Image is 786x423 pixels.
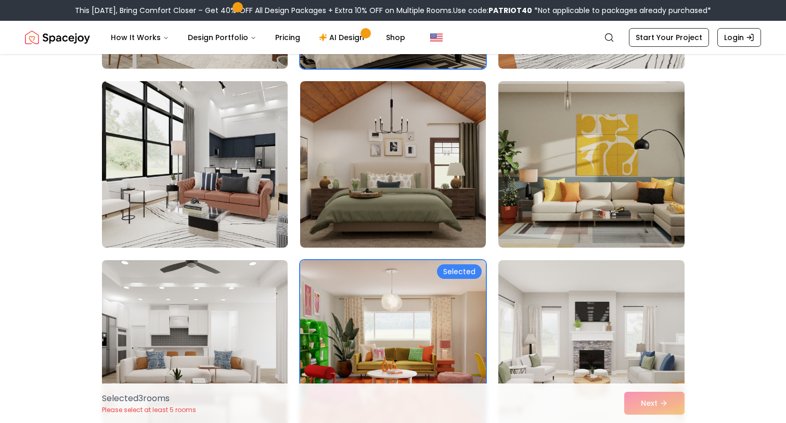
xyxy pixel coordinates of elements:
a: Login [717,28,761,47]
b: PATRIOT40 [488,5,532,16]
span: Use code: [453,5,532,16]
a: Start Your Project [629,28,709,47]
img: Room room-9 [498,81,684,248]
button: Design Portfolio [179,27,265,48]
div: Selected [437,264,482,279]
a: AI Design [311,27,376,48]
a: Spacejoy [25,27,90,48]
div: This [DATE], Bring Comfort Closer – Get 40% OFF All Design Packages + Extra 10% OFF on Multiple R... [75,5,711,16]
img: Spacejoy Logo [25,27,90,48]
nav: Main [102,27,414,48]
button: How It Works [102,27,177,48]
nav: Global [25,21,761,54]
a: Shop [378,27,414,48]
a: Pricing [267,27,308,48]
img: United States [430,31,443,44]
img: Room room-8 [300,81,486,248]
p: Selected 3 room s [102,392,196,405]
p: Please select at least 5 rooms [102,406,196,414]
img: Room room-7 [102,81,288,248]
span: *Not applicable to packages already purchased* [532,5,711,16]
